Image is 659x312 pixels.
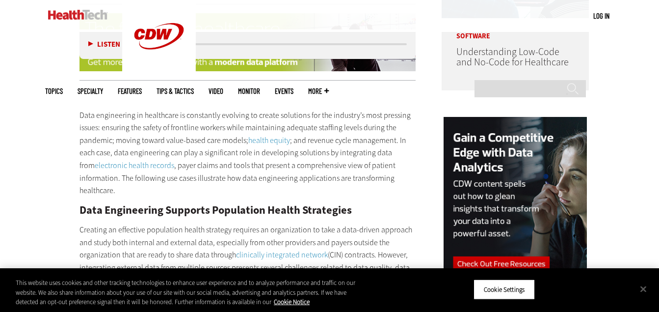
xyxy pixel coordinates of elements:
[444,117,587,305] img: data analytics right rail
[16,278,363,307] div: This website uses cookies and other tracking technologies to enhance user experience and to analy...
[78,87,103,95] span: Specialty
[118,87,142,95] a: Features
[95,160,174,170] a: electronic health records
[593,11,609,20] a: Log in
[308,87,329,95] span: More
[474,279,535,300] button: Cookie Settings
[248,135,290,145] a: health equity
[48,10,107,20] img: Home
[593,11,609,21] div: User menu
[45,87,63,95] span: Topics
[275,87,293,95] a: Events
[236,250,328,260] a: clinically integrated network
[79,109,416,197] p: Data engineering in healthcare is constantly evolving to create solutions for the industry’s most...
[238,87,260,95] a: MonITor
[122,65,196,75] a: CDW
[157,87,194,95] a: Tips & Tactics
[79,205,416,216] h2: Data Engineering Supports Population Health Strategies
[633,278,654,300] button: Close
[209,87,223,95] a: Video
[274,298,310,306] a: More information about your privacy
[79,224,416,299] p: Creating an effective population health strategy requires an organization to take a data-driven a...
